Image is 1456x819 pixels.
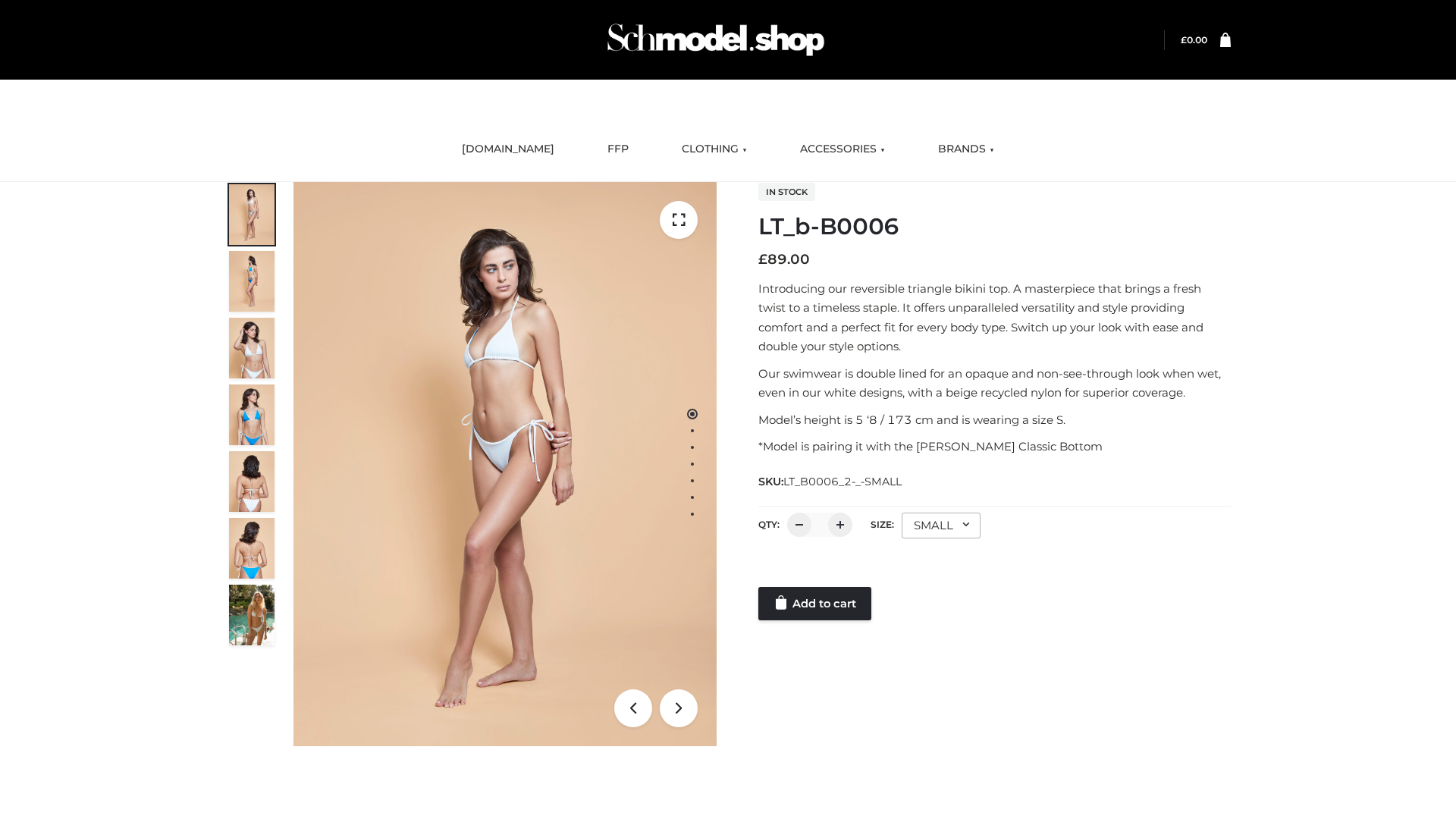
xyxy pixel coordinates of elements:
[758,410,1231,430] p: Model’s height is 5 ‘8 / 173 cm and is wearing a size S.
[229,518,275,579] img: ArielClassicBikiniTop_CloudNine_AzureSky_OW114ECO_8-scaled.jpg
[758,279,1231,356] p: Introducing our reversible triangle bikini top. A masterpiece that brings a fresh twist to a time...
[1181,34,1207,45] a: £0.00
[229,585,275,645] img: Arieltop_CloudNine_AzureSky2.jpg
[229,251,275,312] img: ArielClassicBikiniTop_CloudNine_AzureSky_OW114ECO_2-scaled.jpg
[229,384,275,445] img: ArielClassicBikiniTop_CloudNine_AzureSky_OW114ECO_4-scaled.jpg
[229,451,275,512] img: ArielClassicBikiniTop_CloudNine_AzureSky_OW114ECO_7-scaled.jpg
[450,133,566,166] a: [DOMAIN_NAME]
[1181,34,1207,45] bdi: 0.00
[927,133,1006,166] a: BRANDS
[670,133,758,166] a: CLOTHING
[293,182,717,746] img: ArielClassicBikiniTop_CloudNine_AzureSky_OW114ECO_1
[783,475,902,488] span: LT_B0006_2-_-SMALL
[758,251,767,268] span: £
[229,318,275,378] img: ArielClassicBikiniTop_CloudNine_AzureSky_OW114ECO_3-scaled.jpg
[758,472,903,491] span: SKU:
[229,184,275,245] img: ArielClassicBikiniTop_CloudNine_AzureSky_OW114ECO_1-scaled.jpg
[758,364,1231,403] p: Our swimwear is double lined for an opaque and non-see-through look when wet, even in our white d...
[758,519,780,530] label: QTY:
[596,133,640,166] a: FFP
[602,10,830,70] img: Schmodel Admin 964
[789,133,896,166] a: ACCESSORIES
[871,519,894,530] label: Size:
[758,183,815,201] span: In stock
[758,251,810,268] bdi: 89.00
[758,587,871,620] a: Add to cart
[758,437,1231,457] p: *Model is pairing it with the [PERSON_NAME] Classic Bottom
[1181,34,1187,45] span: £
[758,213,1231,240] h1: LT_b-B0006
[902,513,981,538] div: SMALL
